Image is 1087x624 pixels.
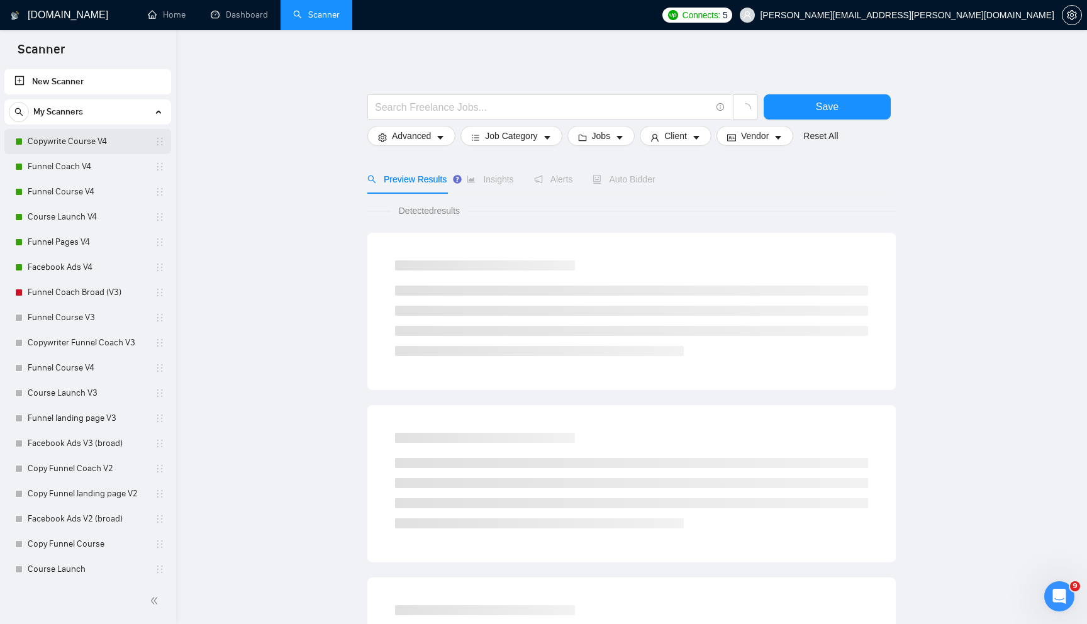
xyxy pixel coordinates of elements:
[1062,10,1081,20] span: setting
[293,9,340,20] a: searchScanner
[467,175,476,184] span: area-chart
[743,11,752,19] span: user
[9,102,29,122] button: search
[640,126,711,146] button: userClientcaret-down
[155,287,165,298] span: holder
[390,204,469,218] span: Detected results
[155,514,165,524] span: holder
[593,175,601,184] span: robot
[8,40,75,67] span: Scanner
[567,126,635,146] button: folderJobscaret-down
[14,69,161,94] a: New Scanner
[28,330,147,355] a: Copywriter Funnel Coach V3
[816,99,839,114] span: Save
[155,539,165,549] span: holder
[155,388,165,398] span: holder
[467,174,513,184] span: Insights
[28,532,147,557] a: Copy Funnel Course
[716,126,793,146] button: idcardVendorcaret-down
[150,594,162,607] span: double-left
[155,212,165,222] span: holder
[740,103,751,114] span: loading
[485,129,537,143] span: Job Category
[668,10,678,20] img: upwork-logo.png
[592,129,611,143] span: Jobs
[28,204,147,230] a: Course Launch V4
[28,456,147,481] a: Copy Funnel Coach V2
[367,126,455,146] button: settingAdvancedcaret-down
[155,489,165,499] span: holder
[155,313,165,323] span: holder
[28,431,147,456] a: Facebook Ads V3 (broad)
[683,8,720,22] span: Connects:
[155,438,165,448] span: holder
[28,406,147,431] a: Funnel landing page V3
[692,133,701,142] span: caret-down
[650,133,659,142] span: user
[367,175,376,184] span: search
[764,94,891,120] button: Save
[155,162,165,172] span: holder
[741,129,769,143] span: Vendor
[543,133,552,142] span: caret-down
[436,133,445,142] span: caret-down
[211,9,268,20] a: dashboardDashboard
[155,187,165,197] span: holder
[28,481,147,506] a: Copy Funnel landing page V2
[28,506,147,532] a: Facebook Ads V2 (broad)
[28,557,147,582] a: Course Launch
[534,174,573,184] span: Alerts
[4,69,171,94] li: New Scanner
[28,280,147,305] a: Funnel Coach Broad (V3)
[1070,581,1080,591] span: 9
[593,174,655,184] span: Auto Bidder
[28,179,147,204] a: Funnel Course V4
[155,363,165,373] span: holder
[1062,10,1082,20] a: setting
[1044,581,1074,611] iframe: Intercom live chat
[155,564,165,574] span: holder
[28,255,147,280] a: Facebook Ads V4
[155,136,165,147] span: holder
[155,262,165,272] span: holder
[9,108,28,116] span: search
[155,338,165,348] span: holder
[716,103,725,111] span: info-circle
[723,8,728,22] span: 5
[155,464,165,474] span: holder
[28,154,147,179] a: Funnel Coach V4
[375,99,711,115] input: Search Freelance Jobs...
[28,355,147,381] a: Funnel Course V4
[578,133,587,142] span: folder
[378,133,387,142] span: setting
[471,133,480,142] span: bars
[28,230,147,255] a: Funnel Pages V4
[803,129,838,143] a: Reset All
[615,133,624,142] span: caret-down
[774,133,783,142] span: caret-down
[28,305,147,330] a: Funnel Course V3
[148,9,186,20] a: homeHome
[1062,5,1082,25] button: setting
[534,175,543,184] span: notification
[452,174,463,185] div: Tooltip anchor
[155,237,165,247] span: holder
[727,133,736,142] span: idcard
[392,129,431,143] span: Advanced
[155,413,165,423] span: holder
[11,6,20,26] img: logo
[460,126,562,146] button: barsJob Categorycaret-down
[28,129,147,154] a: Copywrite Course V4
[28,381,147,406] a: Course Launch V3
[664,129,687,143] span: Client
[33,99,83,125] span: My Scanners
[367,174,447,184] span: Preview Results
